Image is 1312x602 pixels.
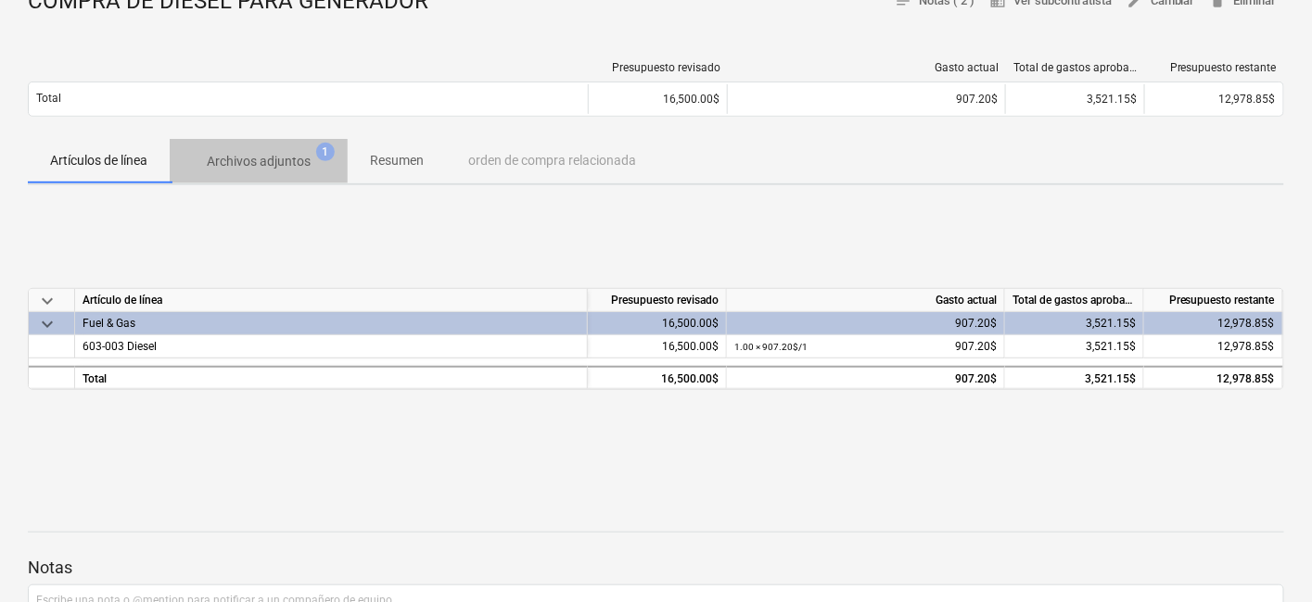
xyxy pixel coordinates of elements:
div: 16,500.00$ [588,312,727,335]
div: 3,521.15$ [1005,366,1144,389]
div: Presupuesto restante [1144,289,1283,312]
p: Resumen [370,151,424,170]
div: 16,500.00$ [588,335,727,358]
div: 16,500.00$ [588,84,727,114]
small: 1.00 × 907.20$ / 1 [734,342,808,352]
iframe: Chat Widget [1219,513,1312,602]
div: 16,500.00$ [588,366,727,389]
div: Presupuesto revisado [596,61,720,74]
div: Fuel & Gas [83,312,580,334]
div: Widget de chat [1219,513,1312,602]
span: 3,521.15$ [1086,340,1136,353]
span: 12,978.85$ [1218,340,1275,353]
div: 907.20$ [734,312,997,335]
p: Total [36,91,61,107]
div: Presupuesto restante [1153,61,1277,74]
div: Gasto actual [735,61,999,74]
span: keyboard_arrow_down [36,313,58,335]
span: 1 [316,143,335,161]
div: Presupuesto revisado [588,289,727,312]
p: Archivos adjuntos [207,152,311,171]
div: 3,521.15$ [1005,312,1144,335]
p: Artículos de línea [50,151,147,170]
div: Total de gastos aprobados [1013,61,1138,74]
span: keyboard_arrow_down [36,290,58,312]
div: 907.20$ [735,93,998,106]
div: 907.20$ [734,368,997,391]
div: 12,978.85$ [1144,312,1283,335]
div: Total [75,366,588,389]
div: 907.20$ [734,335,997,358]
span: 603-003 Diesel [83,340,157,353]
div: Total de gastos aprobados [1005,289,1144,312]
p: Notas [28,557,1284,579]
div: Gasto actual [727,289,1005,312]
div: 12,978.85$ [1144,366,1283,389]
div: Artículo de línea [75,289,588,312]
div: 3,521.15$ [1005,84,1144,114]
span: 12,978.85$ [1219,93,1276,106]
